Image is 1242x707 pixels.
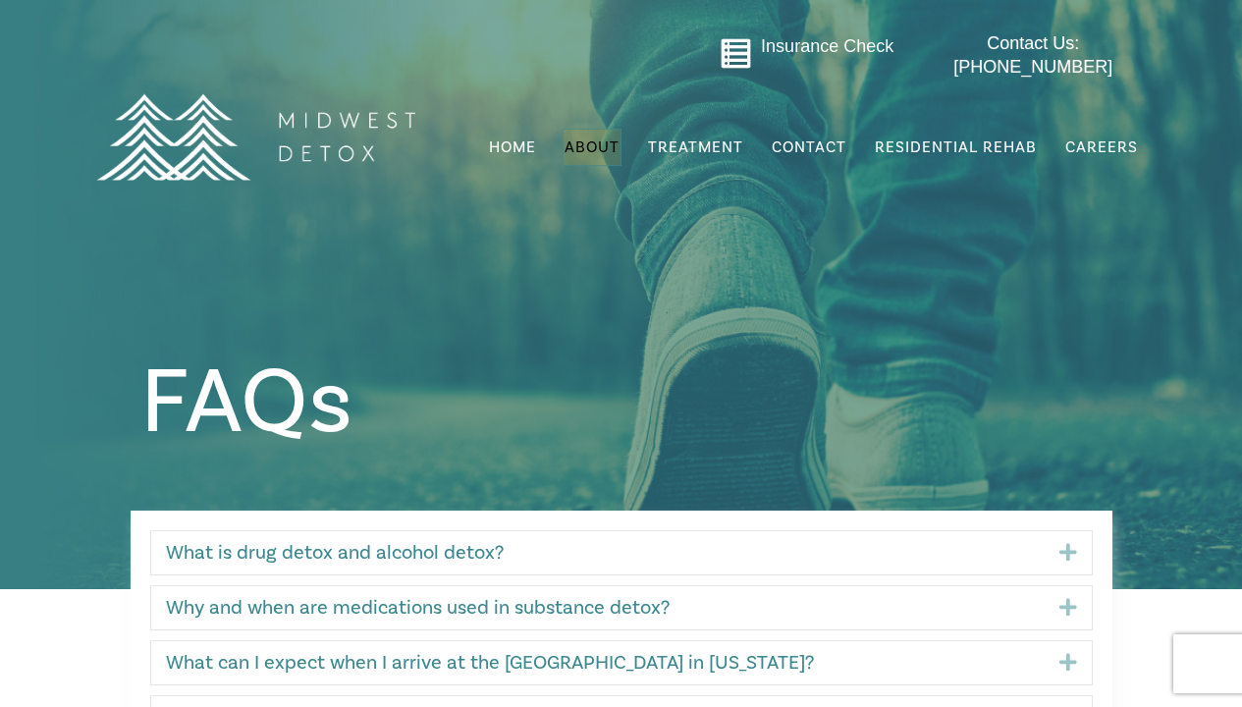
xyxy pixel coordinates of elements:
span: Contact [772,139,846,155]
a: Treatment [646,129,745,166]
a: Go to midwestdetox.com/message-form-page/ [720,37,752,77]
a: About [563,129,621,166]
a: Contact Us: [PHONE_NUMBER] [915,32,1152,79]
a: Why and when are medications used in substance detox? [166,596,1030,620]
span: FAQs [140,342,352,462]
a: Contact [770,129,848,166]
span: Home [489,137,536,157]
a: Insurance Check [761,36,893,56]
span: Treatment [648,139,743,155]
span: Contact Us: [PHONE_NUMBER] [953,33,1112,76]
img: MD Logo Horitzontal white-01 (1) (1) [83,51,427,223]
span: Careers [1065,137,1138,157]
a: Home [487,129,538,166]
a: What is drug detox and alcohol detox? [166,541,1030,565]
span: About [565,139,620,155]
a: What can I expect when I arrive at the [GEOGRAPHIC_DATA] in [US_STATE]? [166,651,1030,675]
a: Careers [1063,129,1140,166]
a: Residential Rehab [873,129,1039,166]
span: Residential Rehab [875,137,1037,157]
